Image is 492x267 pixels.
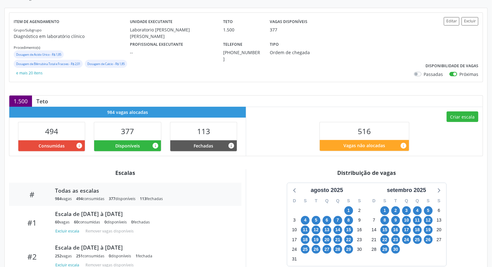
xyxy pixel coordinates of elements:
[9,169,241,176] div: Escalas
[333,216,342,225] span: quinta-feira, 7 de agosto de 2025
[370,216,378,225] span: domingo, 7 de setembro de 2025
[434,196,444,206] div: S
[76,253,83,259] span: 251
[435,206,444,215] span: sábado, 6 de setembro de 2025
[358,126,371,136] span: 516
[355,226,364,234] span: sábado, 16 de agosto de 2025
[301,245,310,254] span: segunda-feira, 25 de agosto de 2025
[130,26,214,40] div: Laboratorio [PERSON_NAME] [PERSON_NAME]
[355,245,364,254] span: sábado, 30 de agosto de 2025
[223,17,233,27] label: Teto
[115,143,140,149] span: Disponíveis
[76,196,83,201] span: 494
[412,196,423,206] div: Q
[370,245,378,254] span: domingo, 28 de setembro de 2025
[459,71,478,77] label: Próximas
[131,219,133,225] span: 0
[290,235,299,244] span: domingo, 17 de agosto de 2025
[223,49,261,62] div: [PHONE_NUMBER]
[87,62,125,66] small: Dosagem de Calcio - R$ 1,85
[424,206,433,215] span: sexta-feira, 5 de setembro de 2025
[391,235,400,244] span: terça-feira, 23 de setembro de 2025
[55,210,233,217] div: Escala de [DATE] à [DATE]
[312,226,320,234] span: terça-feira, 12 de agosto de 2025
[343,196,354,206] div: S
[424,226,433,234] span: sexta-feira, 19 de setembro de 2025
[251,169,483,176] div: Distribuição de vagas
[447,111,478,122] button: Criar escala
[369,196,379,206] div: D
[322,196,333,206] div: Q
[228,142,235,149] i: Vagas alocadas e sem marcações associadas que tiveram sua disponibilidade fechada
[380,245,389,254] span: segunda-feira, 29 de setembro de 2025
[400,142,407,149] i: Quantidade de vagas restantes do teto de vagas
[300,196,311,206] div: S
[390,196,401,206] div: T
[370,235,378,244] span: domingo, 21 de setembro de 2025
[424,71,443,77] label: Passadas
[14,69,45,77] button: e mais 20 itens
[391,206,400,215] span: terça-feira, 2 de setembro de 2025
[289,196,300,206] div: D
[290,226,299,234] span: domingo, 10 de agosto de 2025
[344,235,353,244] span: sexta-feira, 22 de agosto de 2025
[140,196,146,201] span: 113
[402,206,411,215] span: quarta-feira, 3 de setembro de 2025
[104,219,107,225] span: 0
[13,252,51,261] div: #2
[391,226,400,234] span: terça-feira, 16 de setembro de 2025
[401,196,412,206] div: Q
[425,61,478,71] label: Disponibilidade de vagas
[301,235,310,244] span: segunda-feira, 18 de agosto de 2025
[344,216,353,225] span: sexta-feira, 8 de agosto de 2025
[323,216,331,225] span: quarta-feira, 6 de agosto de 2025
[14,33,130,40] p: Diagnóstico em laboratório clínico
[140,196,163,201] div: fechadas
[413,226,422,234] span: quinta-feira, 18 de setembro de 2025
[391,245,400,254] span: terça-feira, 30 de setembro de 2025
[9,107,246,118] div: 984 vagas alocadas
[312,245,320,254] span: terça-feira, 26 de agosto de 2025
[270,49,331,56] div: Ordem de chegada
[301,216,310,225] span: segunda-feira, 4 de agosto de 2025
[323,235,331,244] span: quarta-feira, 20 de agosto de 2025
[55,187,233,194] div: Todas as escalas
[130,40,183,49] label: Profissional executante
[9,96,32,107] div: 1.500
[323,245,331,254] span: quarta-feira, 27 de agosto de 2025
[312,235,320,244] span: terça-feira, 19 de agosto de 2025
[14,45,40,50] small: Procedimento(s)
[355,216,364,225] span: sábado, 9 de agosto de 2025
[444,17,459,26] button: Editar
[55,227,82,235] button: Excluir escala
[136,253,152,259] div: fechada
[152,142,159,149] i: Vagas alocadas e sem marcações associadas
[323,226,331,234] span: quarta-feira, 13 de agosto de 2025
[197,126,210,136] span: 113
[355,235,364,244] span: sábado, 23 de agosto de 2025
[109,253,131,259] div: disponíveis
[435,216,444,225] span: sábado, 13 de setembro de 2025
[391,216,400,225] span: terça-feira, 9 de setembro de 2025
[344,206,353,215] span: sexta-feira, 1 de agosto de 2025
[370,226,378,234] span: domingo, 14 de setembro de 2025
[380,206,389,215] span: segunda-feira, 1 de setembro de 2025
[76,142,83,149] i: Vagas alocadas que possuem marcações associadas
[290,216,299,225] span: domingo, 3 de agosto de 2025
[344,245,353,254] span: sexta-feira, 29 de agosto de 2025
[384,186,429,194] div: setembro 2025
[131,219,150,225] div: fechadas
[435,235,444,244] span: sábado, 27 de setembro de 2025
[424,235,433,244] span: sexta-feira, 26 de setembro de 2025
[333,245,342,254] span: quinta-feira, 28 de agosto de 2025
[413,235,422,244] span: quinta-feira, 25 de setembro de 2025
[121,126,134,136] span: 377
[136,253,138,259] span: 1
[223,40,242,49] label: Telefone
[32,98,53,105] div: Teto
[55,253,62,259] span: 252
[402,235,411,244] span: quarta-feira, 24 de setembro de 2025
[462,17,478,26] button: Excluir
[333,235,342,244] span: quinta-feira, 21 de agosto de 2025
[13,190,51,199] div: #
